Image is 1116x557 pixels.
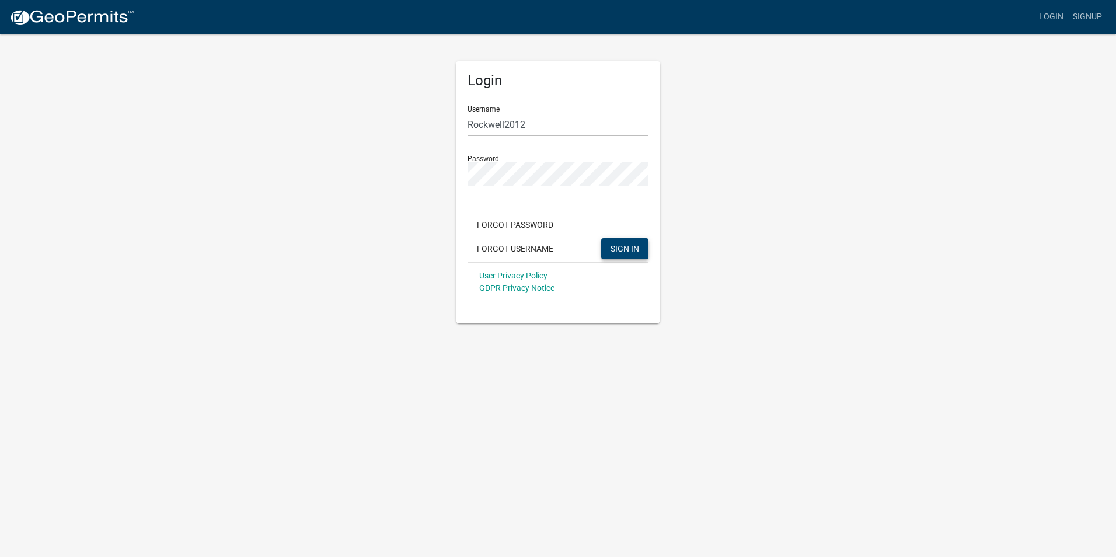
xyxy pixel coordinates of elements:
a: Login [1034,6,1068,28]
button: Forgot Username [468,238,563,259]
a: Signup [1068,6,1107,28]
span: SIGN IN [611,243,639,253]
button: SIGN IN [601,238,648,259]
button: Forgot Password [468,214,563,235]
a: User Privacy Policy [479,271,547,280]
a: GDPR Privacy Notice [479,283,554,293]
h5: Login [468,72,648,89]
